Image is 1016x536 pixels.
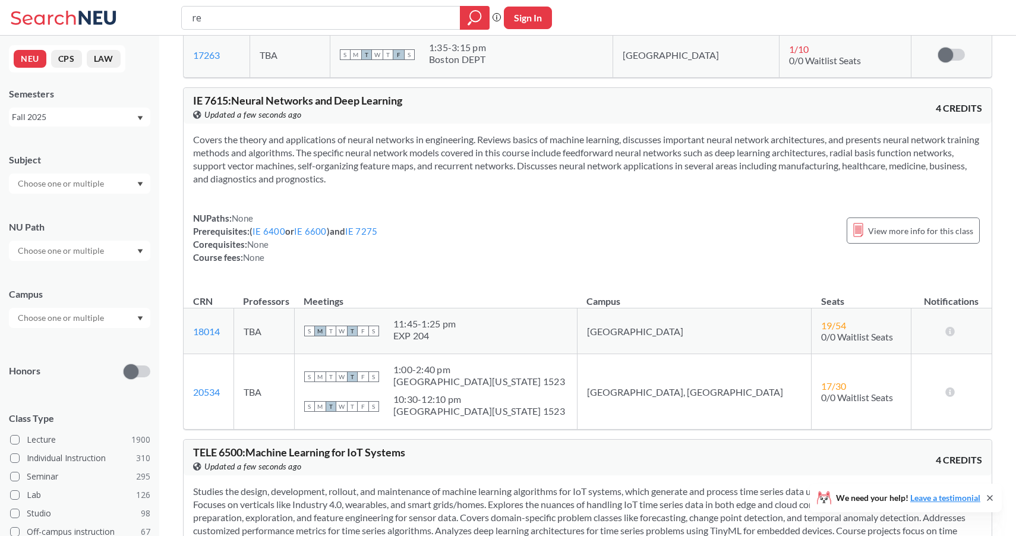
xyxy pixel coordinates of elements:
[460,6,490,30] div: magnifying glass
[361,49,372,60] span: T
[393,330,456,342] div: EXP 204
[204,460,302,473] span: Updated a few seconds ago
[193,326,220,337] a: 18014
[14,50,46,68] button: NEU
[577,354,811,430] td: [GEOGRAPHIC_DATA], [GEOGRAPHIC_DATA]
[193,212,377,264] div: NUPaths: Prerequisites: ( or ) and Corequisites: Course fees:
[347,326,358,336] span: T
[326,401,336,412] span: T
[868,223,973,238] span: View more info for this class
[9,153,150,166] div: Subject
[191,8,452,28] input: Class, professor, course number, "phrase"
[812,283,911,308] th: Seats
[9,288,150,301] div: Campus
[821,392,893,403] span: 0/0 Waitlist Seats
[12,311,112,325] input: Choose one or multiple
[193,49,220,61] a: 17263
[358,401,368,412] span: F
[9,412,150,425] span: Class Type
[51,50,82,68] button: CPS
[9,241,150,261] div: Dropdown arrow
[404,49,415,60] span: S
[315,371,326,382] span: M
[12,111,136,124] div: Fall 2025
[368,326,379,336] span: S
[193,446,405,459] span: TELE 6500 : Machine Learning for IoT Systems
[9,220,150,234] div: NU Path
[468,10,482,26] svg: magnifying glass
[393,318,456,330] div: 11:45 - 1:25 pm
[336,371,347,382] span: W
[12,176,112,191] input: Choose one or multiple
[358,326,368,336] span: F
[9,308,150,328] div: Dropdown arrow
[577,283,811,308] th: Campus
[234,283,294,308] th: Professors
[351,49,361,60] span: M
[504,7,552,29] button: Sign In
[137,316,143,321] svg: Dropdown arrow
[10,487,150,503] label: Lab
[250,32,330,78] td: TBA
[368,371,379,382] span: S
[304,401,315,412] span: S
[9,108,150,127] div: Fall 2025Dropdown arrow
[347,371,358,382] span: T
[12,244,112,258] input: Choose one or multiple
[294,283,577,308] th: Meetings
[429,42,486,53] div: 1:35 - 3:15 pm
[393,393,565,405] div: 10:30 - 12:10 pm
[136,470,150,483] span: 295
[393,405,565,417] div: [GEOGRAPHIC_DATA][US_STATE] 1523
[137,116,143,121] svg: Dropdown arrow
[789,55,861,66] span: 0/0 Waitlist Seats
[789,43,809,55] span: 1 / 10
[232,213,253,223] span: None
[372,49,383,60] span: W
[10,506,150,521] label: Studio
[294,226,327,237] a: IE 6600
[936,102,982,115] span: 4 CREDITS
[304,326,315,336] span: S
[193,295,213,308] div: CRN
[315,326,326,336] span: M
[393,49,404,60] span: F
[193,94,402,107] span: IE 7615 : Neural Networks and Deep Learning
[910,493,980,503] a: Leave a testimonial
[204,108,302,121] span: Updated a few seconds ago
[326,326,336,336] span: T
[136,488,150,502] span: 126
[911,283,992,308] th: Notifications
[9,364,40,378] p: Honors
[141,507,150,520] span: 98
[613,32,779,78] td: [GEOGRAPHIC_DATA]
[137,249,143,254] svg: Dropdown arrow
[821,380,846,392] span: 17 / 30
[340,49,351,60] span: S
[383,49,393,60] span: T
[9,174,150,194] div: Dropdown arrow
[247,239,269,250] span: None
[9,87,150,100] div: Semesters
[234,354,294,430] td: TBA
[10,432,150,447] label: Lecture
[368,401,379,412] span: S
[936,453,982,466] span: 4 CREDITS
[429,53,486,65] div: Boston DEPT
[136,452,150,465] span: 310
[347,401,358,412] span: T
[304,371,315,382] span: S
[393,376,565,387] div: [GEOGRAPHIC_DATA][US_STATE] 1523
[193,133,982,185] section: Covers the theory and applications of neural networks in engineering. Reviews basics of machine l...
[315,401,326,412] span: M
[358,371,368,382] span: F
[336,326,347,336] span: W
[10,450,150,466] label: Individual Instruction
[10,469,150,484] label: Seminar
[393,364,565,376] div: 1:00 - 2:40 pm
[137,182,143,187] svg: Dropdown arrow
[821,331,893,342] span: 0/0 Waitlist Seats
[345,226,378,237] a: IE 7275
[836,494,980,502] span: We need your help!
[577,308,811,354] td: [GEOGRAPHIC_DATA]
